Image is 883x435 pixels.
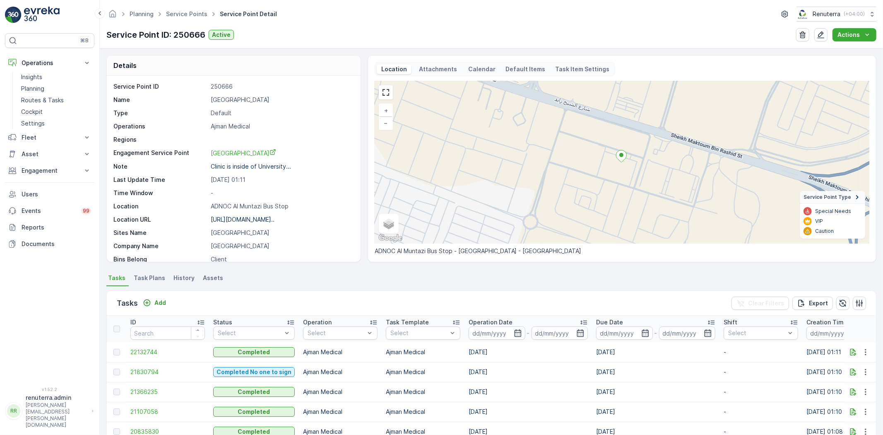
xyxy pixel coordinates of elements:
[22,223,91,232] p: Reports
[211,82,352,91] p: 250666
[21,96,64,104] p: Routes & Tasks
[211,150,276,157] span: [GEOGRAPHIC_DATA]
[592,362,719,382] td: [DATE]
[380,117,392,129] a: Zoom Out
[5,55,94,71] button: Operations
[380,86,392,99] a: View Fullscreen
[130,388,205,396] a: 21366235
[211,189,352,197] p: -
[130,10,154,17] a: Planning
[390,329,448,337] p: Select
[18,83,94,94] a: Planning
[217,368,291,376] p: Completed No one to sign
[108,12,117,19] a: Homepage
[18,106,94,118] a: Cockpit
[5,186,94,203] a: Users
[724,368,798,376] p: -
[380,65,408,73] p: Location
[113,349,120,355] div: Toggle Row Selected
[592,382,719,402] td: [DATE]
[832,28,876,41] button: Actions
[113,176,207,184] p: Last Update Time
[238,388,270,396] p: Completed
[24,7,60,23] img: logo_light-DOdMpM7g.png
[113,162,207,171] p: Note
[800,191,865,204] summary: Service Point Type
[724,388,798,396] p: -
[5,387,94,392] span: v 1.52.2
[815,218,823,225] p: VIP
[130,318,136,326] p: ID
[113,96,207,104] p: Name
[506,65,546,73] p: Default Items
[22,167,78,175] p: Engagement
[18,94,94,106] a: Routes & Tasks
[813,10,840,18] p: Renuterra
[532,326,588,340] input: dd/mm/yyyy
[386,318,429,326] p: Task Template
[21,108,43,116] p: Cockpit
[469,65,496,73] p: Calendar
[113,389,120,395] div: Toggle Row Selected
[384,107,388,114] span: +
[113,109,207,117] p: Type
[527,328,530,338] p: -
[377,233,404,244] a: Open this area in Google Maps (opens a new window)
[80,37,89,44] p: ⌘B
[380,215,398,233] a: Layers
[211,216,274,223] p: [URL][DOMAIN_NAME]..
[26,402,88,428] p: [PERSON_NAME][EMAIL_ADDRESS][PERSON_NAME][DOMAIN_NAME]
[815,208,851,215] p: Special Needs
[7,404,20,418] div: RR
[21,119,45,128] p: Settings
[748,299,784,307] p: Clear Filters
[5,394,94,428] button: RRrenuterra.admin[PERSON_NAME][EMAIL_ADDRESS][PERSON_NAME][DOMAIN_NAME]
[724,318,737,326] p: Shift
[154,299,166,307] p: Add
[211,109,352,117] p: Default
[815,228,834,234] p: Caution
[724,348,798,356] p: -
[5,7,22,23] img: logo
[211,149,352,157] a: Canadian medical Center
[5,203,94,219] a: Events99
[238,348,270,356] p: Completed
[556,65,610,73] p: Task Item Settings
[211,229,352,237] p: [GEOGRAPHIC_DATA]
[113,408,120,415] div: Toggle Row Selected
[308,329,365,337] p: Select
[380,104,392,117] a: Zoom In
[211,176,352,184] p: [DATE] 01:11
[592,402,719,422] td: [DATE]
[5,129,94,146] button: Fleet
[469,318,512,326] p: Operation Date
[209,30,234,40] button: Active
[418,65,459,73] p: Attachments
[386,408,460,416] p: Ajman Medical
[728,329,785,337] p: Select
[106,29,205,41] p: Service Point ID: 250666
[113,255,207,263] p: Bins Belong
[130,326,205,340] input: Search
[809,299,828,307] p: Export
[113,428,120,435] div: Toggle Row Selected
[386,388,460,396] p: Ajman Medical
[303,368,378,376] p: Ajman Medical
[113,149,207,157] p: Engagement Service Point
[796,7,876,22] button: Renuterra(+04:00)
[211,202,352,210] p: ADNOC Al Muntazi Bus Stop
[130,368,205,376] a: 21830794
[218,329,282,337] p: Select
[303,388,378,396] p: Ajman Medical
[212,31,231,39] p: Active
[386,368,460,376] p: Ajman Medical
[596,318,623,326] p: Due Date
[113,202,207,210] p: Location
[18,118,94,129] a: Settings
[837,31,860,39] p: Actions
[21,73,42,81] p: Insights
[113,229,207,237] p: Sites Name
[464,382,592,402] td: [DATE]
